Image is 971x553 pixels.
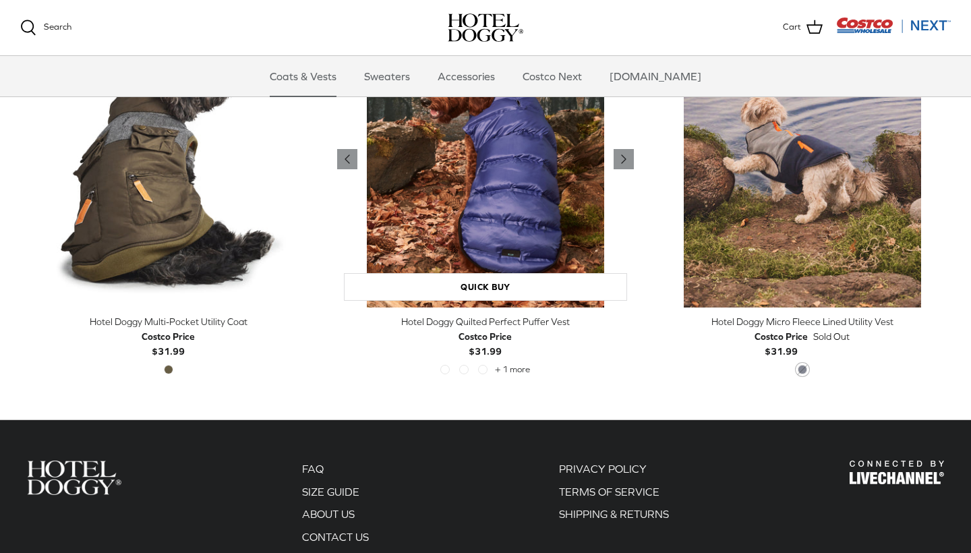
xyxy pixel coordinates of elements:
[654,314,951,329] div: Hotel Doggy Micro Fleece Lined Utility Vest
[302,463,324,475] a: FAQ
[597,56,713,96] a: [DOMAIN_NAME]
[459,329,512,357] b: $31.99
[783,20,801,34] span: Cart
[755,329,808,357] b: $31.99
[337,314,634,329] div: Hotel Doggy Quilted Perfect Puffer Vest
[20,314,317,359] a: Hotel Doggy Multi-Pocket Utility Coat Costco Price$31.99
[559,463,647,475] a: PRIVACY POLICY
[20,20,71,36] a: Search
[302,531,369,543] a: CONTACT US
[337,149,357,169] a: Previous
[654,11,951,308] a: Hotel Doggy Micro Fleece Lined Utility Vest
[755,329,808,344] div: Costco Price
[510,56,594,96] a: Costco Next
[20,11,317,308] a: Hotel Doggy Multi-Pocket Utility Coat
[337,11,634,308] a: Hotel Doggy Quilted Perfect Puffer Vest
[813,329,850,344] span: Sold Out
[459,329,512,344] div: Costco Price
[337,314,634,359] a: Hotel Doggy Quilted Perfect Puffer Vest Costco Price$31.99
[302,486,359,498] a: SIZE GUIDE
[44,22,71,32] span: Search
[425,56,507,96] a: Accessories
[495,365,530,374] span: + 1 more
[258,56,349,96] a: Coats & Vests
[836,26,951,36] a: Visit Costco Next
[142,329,195,344] div: Costco Price
[142,329,195,357] b: $31.99
[448,13,523,42] img: hoteldoggycom
[559,508,669,520] a: SHIPPING & RETURNS
[836,17,951,34] img: Costco Next
[20,314,317,329] div: Hotel Doggy Multi-Pocket Utility Coat
[654,314,951,359] a: Hotel Doggy Micro Fleece Lined Utility Vest Costco Price$31.99 Sold Out
[850,461,944,484] img: Hotel Doggy Costco Next
[559,486,659,498] a: TERMS OF SERVICE
[302,508,355,520] a: ABOUT US
[783,19,823,36] a: Cart
[448,13,523,42] a: hoteldoggy.com hoteldoggycom
[27,461,121,495] img: Hotel Doggy Costco Next
[344,273,627,301] a: Quick buy
[352,56,422,96] a: Sweaters
[614,149,634,169] a: Previous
